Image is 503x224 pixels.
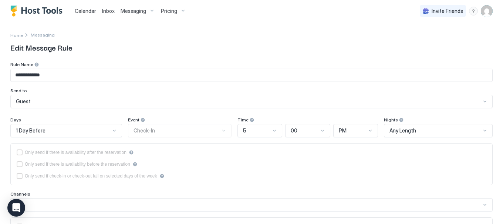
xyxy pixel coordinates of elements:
[25,173,157,179] div: Only send if check-in or check-out fall on selected days of the week
[17,161,486,167] div: beforeReservation
[10,191,30,197] span: Channels
[25,162,130,167] div: Only send if there is availability before the reservation
[10,31,23,39] div: Breadcrumb
[10,62,33,67] span: Rule Name
[16,127,45,134] span: 1 Day Before
[10,88,27,93] span: Send to
[16,98,31,105] span: Guest
[481,5,493,17] div: User profile
[17,173,486,179] div: isLimited
[128,117,139,123] span: Event
[339,127,347,134] span: PM
[7,199,25,217] div: Open Intercom Messenger
[121,8,146,14] span: Messaging
[75,7,96,15] a: Calendar
[25,150,126,155] div: Only send if there is availability after the reservation
[432,8,463,14] span: Invite Friends
[10,42,493,53] span: Edit Message Rule
[237,117,249,123] span: Time
[469,7,478,15] div: menu
[10,31,23,39] a: Home
[10,117,21,123] span: Days
[10,32,23,38] span: Home
[389,127,416,134] span: Any Length
[384,117,398,123] span: Nights
[31,32,55,38] span: Messaging
[291,127,297,134] span: 00
[102,7,115,15] a: Inbox
[243,127,246,134] span: 5
[161,8,177,14] span: Pricing
[10,6,66,17] a: Host Tools Logo
[75,8,96,14] span: Calendar
[102,8,115,14] span: Inbox
[11,69,492,82] input: Input Field
[17,149,486,155] div: afterReservation
[31,32,55,38] div: Breadcrumb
